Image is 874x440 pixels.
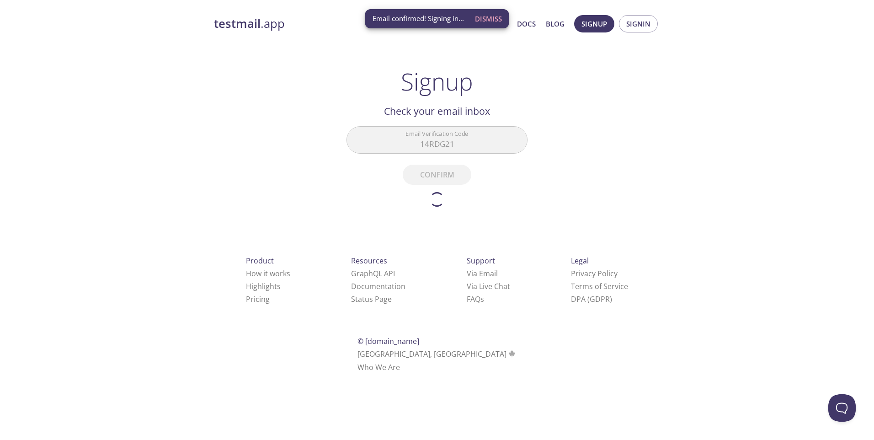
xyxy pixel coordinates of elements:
[246,256,274,266] span: Product
[373,14,464,23] span: Email confirmed! Signing in...
[574,15,614,32] button: Signup
[828,394,856,422] iframe: Help Scout Beacon - Open
[246,294,270,304] a: Pricing
[467,268,498,279] a: Via Email
[351,268,395,279] a: GraphQL API
[471,10,506,27] button: Dismiss
[571,294,612,304] a: DPA (GDPR)
[467,256,495,266] span: Support
[357,349,517,359] span: [GEOGRAPHIC_DATA], [GEOGRAPHIC_DATA]
[246,281,281,291] a: Highlights
[351,256,387,266] span: Resources
[351,294,392,304] a: Status Page
[581,18,607,30] span: Signup
[571,268,618,279] a: Privacy Policy
[546,18,565,30] a: Blog
[401,68,473,95] h1: Signup
[571,281,628,291] a: Terms of Service
[214,16,429,32] a: testmail.app
[480,294,484,304] span: s
[517,18,536,30] a: Docs
[214,16,261,32] strong: testmail
[351,281,405,291] a: Documentation
[357,336,419,346] span: © [DOMAIN_NAME]
[467,294,484,304] a: FAQ
[626,18,650,30] span: Signin
[346,103,528,119] h2: Check your email inbox
[357,362,400,372] a: Who We Are
[571,256,589,266] span: Legal
[246,268,290,279] a: How it works
[467,281,510,291] a: Via Live Chat
[619,15,658,32] button: Signin
[475,13,502,25] span: Dismiss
